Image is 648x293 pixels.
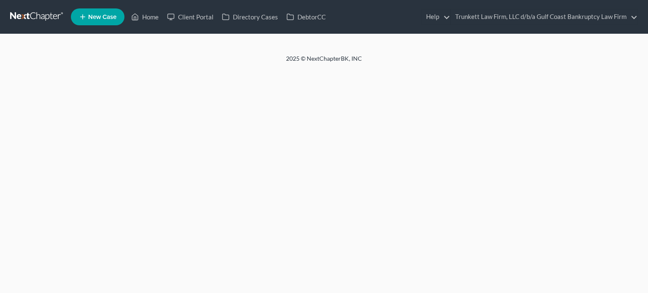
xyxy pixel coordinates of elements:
a: DebtorCC [282,9,330,24]
a: Trunkett Law Firm, LLC d/b/a Gulf Coast Bankruptcy Law Firm [451,9,637,24]
a: Client Portal [163,9,218,24]
a: Directory Cases [218,9,282,24]
new-legal-case-button: New Case [71,8,124,25]
a: Help [422,9,450,24]
div: 2025 © NextChapterBK, INC [84,54,564,70]
a: Home [127,9,163,24]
